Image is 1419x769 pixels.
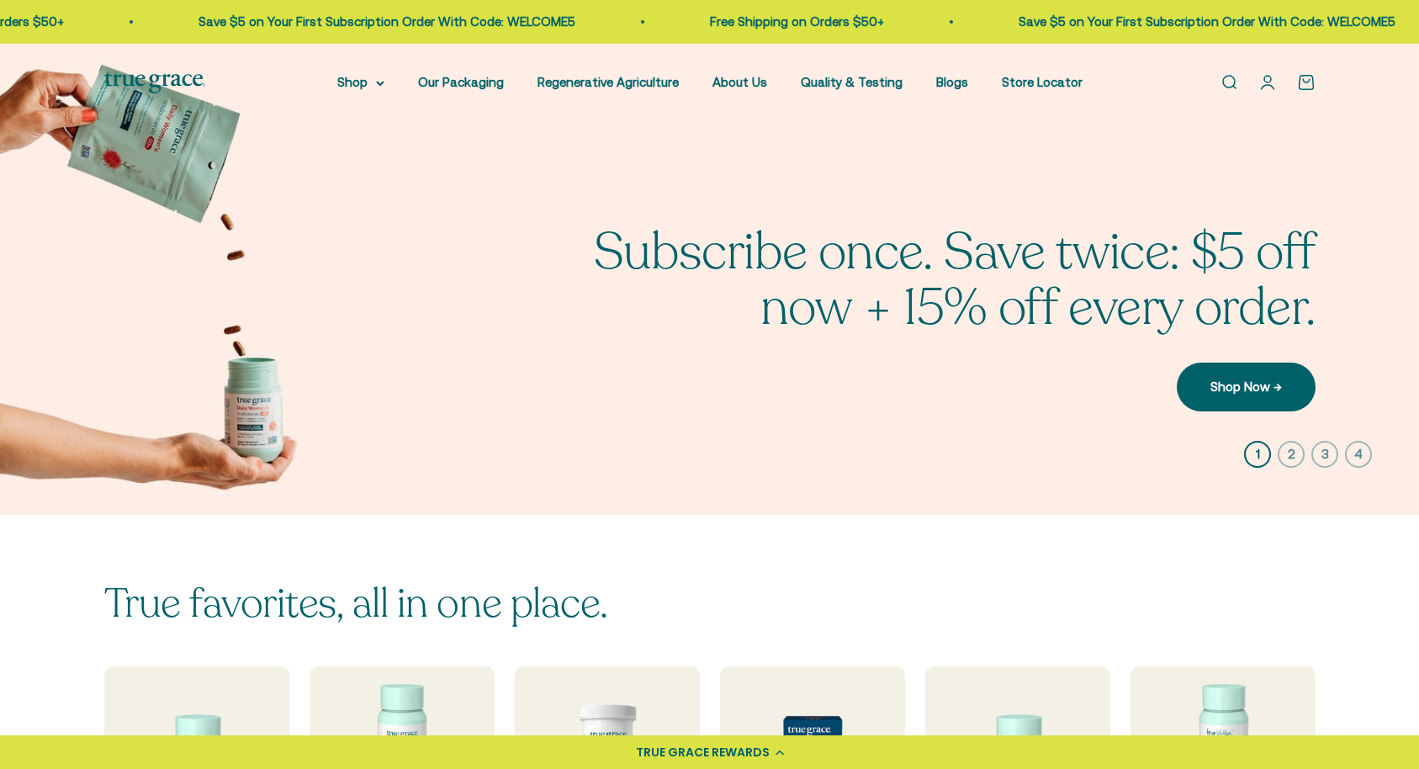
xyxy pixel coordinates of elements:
[636,744,770,761] div: TRUE GRACE REWARDS
[1244,441,1271,468] button: 1
[1002,75,1083,89] a: Store Locator
[594,218,1316,342] split-lines: Subscribe once. Save twice: $5 off now + 15% off every order.
[104,576,608,631] split-lines: True favorites, all in one place.
[712,75,767,89] a: About Us
[1014,12,1390,32] p: Save $5 on Your First Subscription Order With Code: WELCOME5
[337,72,384,93] summary: Shop
[1177,363,1316,411] a: Shop Now →
[1311,441,1338,468] button: 3
[193,12,570,32] p: Save $5 on Your First Subscription Order With Code: WELCOME5
[1278,441,1305,468] button: 2
[936,75,968,89] a: Blogs
[1345,441,1372,468] button: 4
[537,75,679,89] a: Regenerative Agriculture
[801,75,903,89] a: Quality & Testing
[418,75,504,89] a: Our Packaging
[705,14,879,29] a: Free Shipping on Orders $50+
